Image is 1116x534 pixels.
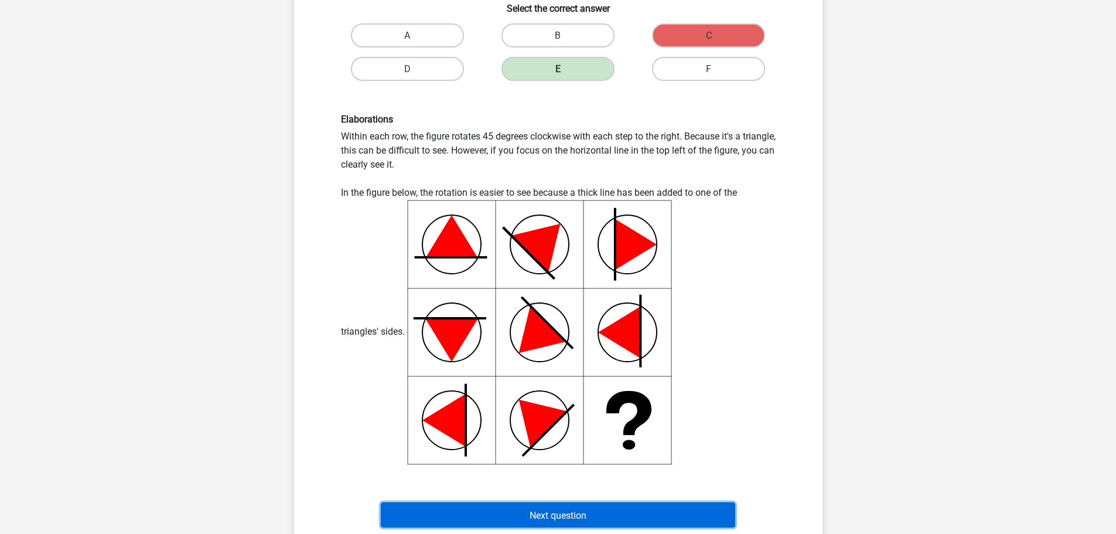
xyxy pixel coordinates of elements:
[706,63,711,74] font: F
[404,30,410,41] font: A
[706,30,712,41] font: C
[555,63,561,74] font: E
[555,30,561,41] font: B
[341,187,737,337] font: In the figure below, the rotation is easier to see because a thick line has been added to one of ...
[381,502,735,528] button: Next question
[530,509,586,521] font: Next question
[341,131,776,170] font: Within each row, the figure rotates 45 degrees clockwise with each step to the right. Because it'...
[507,3,610,14] font: Select the correct answer
[341,114,393,125] font: Elaborations
[404,63,411,74] font: D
